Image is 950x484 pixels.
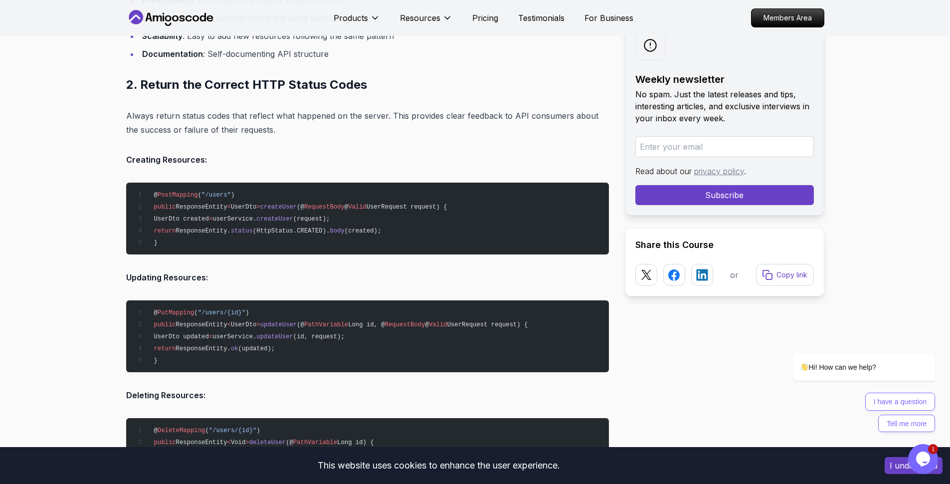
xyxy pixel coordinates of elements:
button: Subscribe [635,185,814,205]
span: > [245,439,249,446]
span: ResponseEntity. [176,345,231,352]
span: createUser [260,204,297,211]
span: UserDto [231,321,256,328]
span: < [227,439,231,446]
span: < [227,204,231,211]
span: RequestBody [304,204,345,211]
iframe: chat widget [760,263,940,439]
span: status [231,228,253,235]
span: Valid [429,321,447,328]
span: @ [154,427,157,434]
p: Always return status codes that reflect what happened on the server. This provides clear feedback... [126,109,609,137]
span: ( [194,309,197,316]
span: ResponseEntity [176,321,227,328]
span: (@ [297,321,304,328]
span: (request); [293,216,330,223]
span: public [154,321,176,328]
span: @ [154,309,157,316]
span: DeleteMapping [158,427,205,434]
span: (HttpStatus.CREATED). [253,228,330,235]
span: ResponseEntity [176,439,227,446]
span: userService. [212,333,256,340]
a: For Business [584,12,633,24]
button: Resources [400,12,452,32]
span: UserDto updated [154,333,208,340]
span: ResponseEntity [176,204,227,211]
a: Pricing [472,12,498,24]
span: deleteUser [249,439,286,446]
div: This website uses cookies to enhance the user experience. [7,455,870,477]
p: Members Area [752,9,824,27]
span: Void [231,439,245,446]
li: : Self-documenting API structure [139,47,609,61]
span: (@ [297,204,304,211]
span: createUser [256,216,293,223]
span: @ [425,321,429,328]
span: ) [245,309,249,316]
span: @ [345,204,348,211]
span: (updated); [238,345,275,352]
span: return [154,228,176,235]
button: Copy link [756,264,814,286]
span: Valid [348,204,367,211]
strong: Deleting Resources: [126,390,205,400]
span: > [256,204,260,211]
h2: Weekly newsletter [635,72,814,86]
iframe: chat widget [908,444,940,474]
a: privacy policy [694,166,744,176]
span: Long id, @ [348,321,385,328]
strong: Creating Resources: [126,155,207,165]
span: UserRequest request) { [367,204,447,211]
strong: Updating Resources: [126,272,208,282]
span: PutMapping [158,309,194,316]
p: Products [334,12,368,24]
span: PathVariable [304,321,348,328]
span: UserRequest request) { [447,321,528,328]
span: > [256,321,260,328]
span: } [154,240,157,246]
strong: Scalability [142,31,183,41]
input: Enter your email [635,136,814,157]
span: ResponseEntity. [176,228,231,235]
span: updateUser [256,333,293,340]
span: Long id) { [337,439,374,446]
span: "/users/{id}" [198,309,246,316]
span: PathVariable [293,439,337,446]
h2: Share this Course [635,238,814,252]
span: return [154,345,176,352]
p: Read about our . [635,165,814,177]
span: ( [205,427,208,434]
span: RequestBody [385,321,425,328]
span: ok [231,345,238,352]
span: @ [154,192,157,199]
span: ( [198,192,201,199]
span: PostMapping [158,192,198,199]
a: Testimonials [518,12,565,24]
span: body [330,228,344,235]
span: (created); [345,228,381,235]
span: (id, request); [293,333,345,340]
p: No spam. Just the latest releases and tips, interesting articles, and exclusive interviews in you... [635,88,814,124]
span: < [227,321,231,328]
span: ) [231,192,234,199]
strong: Documentation [142,49,203,59]
p: Resources [400,12,440,24]
span: } [154,357,157,364]
span: "/users" [201,192,231,199]
p: or [730,269,739,281]
span: (@ [286,439,293,446]
span: ) [256,427,260,434]
span: UserDto [231,204,256,211]
span: "/users/{id}" [209,427,257,434]
button: Products [334,12,380,32]
span: = [209,216,212,223]
span: updateUser [260,321,297,328]
button: Accept cookies [885,457,943,474]
span: public [154,204,176,211]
